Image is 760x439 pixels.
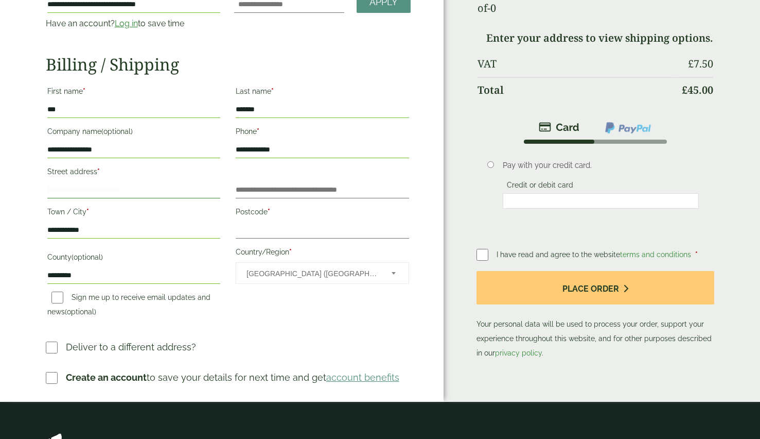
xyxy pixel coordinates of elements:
[620,250,691,259] a: terms and conditions
[46,55,411,74] h2: Billing / Shipping
[236,262,409,284] span: Country/Region
[271,87,274,95] abbr: required
[72,253,103,261] span: (optional)
[503,160,698,171] p: Pay with your credit card.
[539,121,579,133] img: stripe.png
[506,196,695,206] iframe: Secure card payment input frame
[478,26,714,50] td: Enter your address to view shipping options.
[65,308,96,316] span: (optional)
[246,263,377,284] span: United Kingdom (UK)
[47,84,220,102] label: First name
[268,208,270,216] abbr: required
[257,127,259,136] abbr: required
[503,181,577,192] label: Credit or debit card
[478,52,675,76] th: VAT
[97,167,100,176] abbr: required
[682,83,713,97] bdi: 45.00
[115,19,138,28] a: Log in
[497,250,693,259] span: I have read and agree to the website
[47,164,220,182] label: Street address
[101,127,133,136] span: (optional)
[86,208,89,216] abbr: required
[47,124,220,142] label: Company name
[66,370,399,384] p: to save your details for next time and get
[688,57,713,71] bdi: 7.50
[46,18,222,30] p: Have an account? to save time
[47,205,220,222] label: Town / City
[495,349,542,357] a: privacy policy
[476,271,715,360] p: Your personal data will be used to process your order, support your experience throughout this we...
[476,271,715,305] button: Place order
[604,121,652,134] img: ppcp-gateway.png
[289,248,292,256] abbr: required
[66,372,147,383] strong: Create an account
[47,293,210,319] label: Sign me up to receive email updates and news
[236,245,409,262] label: Country/Region
[688,57,694,71] span: £
[66,340,196,354] p: Deliver to a different address?
[478,77,675,103] th: Total
[236,124,409,142] label: Phone
[695,250,698,259] abbr: required
[51,292,63,303] input: Sign me up to receive email updates and news(optional)
[47,250,220,267] label: County
[83,87,85,95] abbr: required
[682,83,687,97] span: £
[326,372,399,383] a: account benefits
[236,84,409,102] label: Last name
[236,205,409,222] label: Postcode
